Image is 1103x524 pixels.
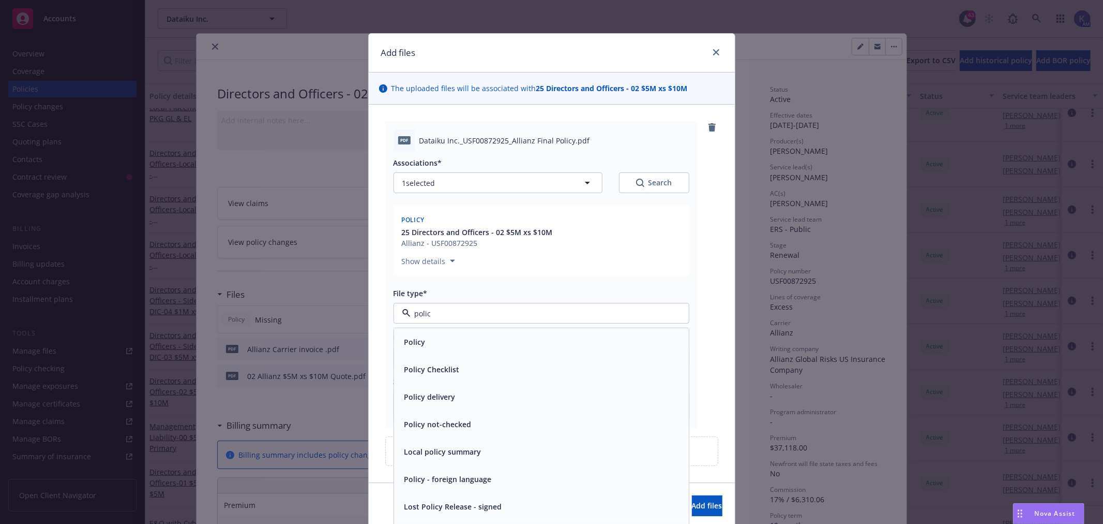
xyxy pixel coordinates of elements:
[1013,503,1084,524] button: Nova Assist
[411,308,668,319] input: Filter by keyword
[1014,504,1026,523] div: Drag to move
[404,337,426,347] button: Policy
[1035,509,1076,518] span: Nova Assist
[404,391,456,402] button: Policy delivery
[404,364,460,375] button: Policy Checklist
